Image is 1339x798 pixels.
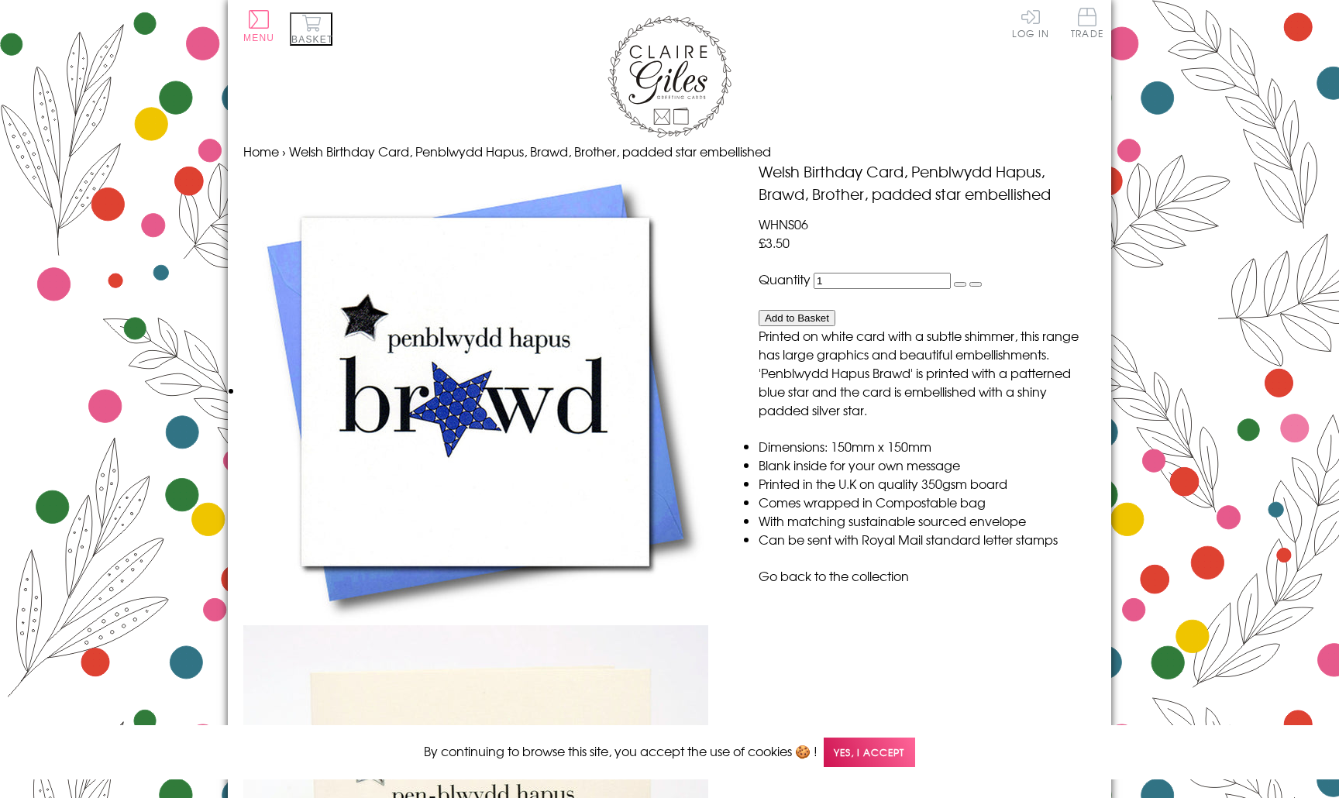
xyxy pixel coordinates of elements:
[1012,8,1049,38] a: Log In
[824,738,915,768] span: Yes, I accept
[759,160,1096,205] h1: Welsh Birthday Card, Penblwydd Hapus, Brawd, Brother, padded star embellished
[759,437,1096,456] li: Dimensions: 150mm x 150mm
[759,215,808,233] span: WHNS06
[243,142,279,160] a: Home
[1071,8,1103,38] span: Trade
[243,33,274,43] span: Menu
[759,566,909,585] a: Go back to the collection
[759,233,790,252] span: £3.50
[289,142,771,160] span: Welsh Birthday Card, Penblwydd Hapus, Brawd, Brother, padded star embellished
[243,160,708,625] img: Welsh Birthday Card, Penblwydd Hapus, Brawd, Brother, padded star embellished
[759,493,1096,511] li: Comes wrapped in Compostable bag
[759,530,1096,549] li: Can be sent with Royal Mail standard letter stamps
[759,474,1096,493] li: Printed in the U.K on quality 350gsm board
[282,142,286,160] span: ›
[290,12,332,46] button: Basket
[759,511,1096,530] li: With matching sustainable sourced envelope
[243,10,274,43] button: Menu
[759,310,835,326] button: Add to Basket
[765,312,829,324] span: Add to Basket
[759,326,1096,419] p: Printed on white card with a subtle shimmer, this range has large graphics and beautiful embellis...
[243,142,1096,160] nav: breadcrumbs
[759,270,811,288] label: Quantity
[759,456,1096,474] li: Blank inside for your own message
[608,15,731,138] img: Claire Giles Greetings Cards
[1071,8,1103,41] a: Trade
